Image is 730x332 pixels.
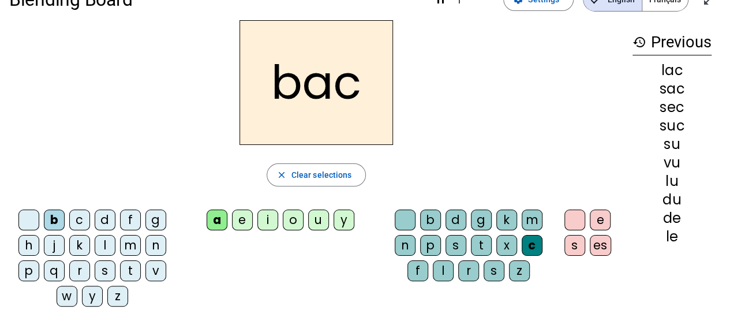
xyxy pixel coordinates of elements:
[590,210,611,230] div: e
[632,119,712,133] div: suc
[632,230,712,244] div: le
[632,174,712,188] div: lu
[420,210,441,230] div: b
[564,235,585,256] div: s
[471,210,492,230] div: g
[458,260,479,281] div: r
[395,235,415,256] div: n
[267,163,366,186] button: Clear selections
[18,235,39,256] div: h
[632,100,712,114] div: sec
[145,260,166,281] div: v
[82,286,103,307] div: y
[632,64,712,77] div: lac
[95,260,115,281] div: s
[44,235,65,256] div: j
[257,210,278,230] div: i
[239,20,393,145] h2: bac
[446,235,466,256] div: s
[276,170,287,180] mat-icon: close
[120,235,141,256] div: m
[522,210,542,230] div: m
[632,211,712,225] div: de
[69,210,90,230] div: c
[291,168,352,182] span: Clear selections
[496,210,517,230] div: k
[632,82,712,96] div: sac
[145,235,166,256] div: n
[69,260,90,281] div: r
[632,193,712,207] div: du
[496,235,517,256] div: x
[95,235,115,256] div: l
[145,210,166,230] div: g
[471,235,492,256] div: t
[232,210,253,230] div: e
[69,235,90,256] div: k
[522,235,542,256] div: c
[509,260,530,281] div: z
[433,260,454,281] div: l
[446,210,466,230] div: d
[44,210,65,230] div: b
[590,235,611,256] div: es
[407,260,428,281] div: f
[120,210,141,230] div: f
[632,137,712,151] div: su
[107,286,128,307] div: z
[207,210,227,230] div: a
[95,210,115,230] div: d
[120,260,141,281] div: t
[18,260,39,281] div: p
[308,210,329,230] div: u
[334,210,354,230] div: y
[57,286,77,307] div: w
[632,156,712,170] div: vu
[484,260,504,281] div: s
[632,29,712,55] h3: Previous
[44,260,65,281] div: q
[283,210,304,230] div: o
[420,235,441,256] div: p
[632,35,646,49] mat-icon: history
